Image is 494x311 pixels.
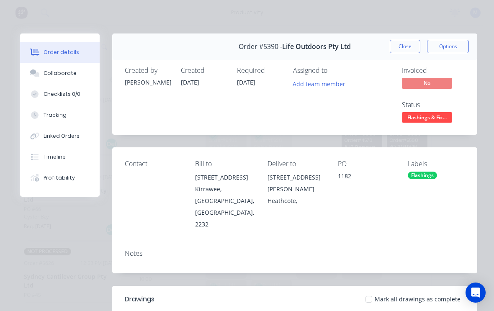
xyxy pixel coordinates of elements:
[239,43,282,51] span: Order #5390 -
[237,78,255,86] span: [DATE]
[20,42,100,63] button: Order details
[375,295,461,303] span: Mark all drawings as complete
[20,105,100,126] button: Tracking
[288,78,350,89] button: Add team member
[125,294,154,304] div: Drawings
[195,172,254,183] div: [STREET_ADDRESS]
[408,160,465,168] div: Labels
[237,67,283,75] div: Required
[402,67,465,75] div: Invoiced
[293,67,377,75] div: Assigned to
[268,160,324,168] div: Deliver to
[125,249,465,257] div: Notes
[408,172,437,179] div: Flashings
[268,172,324,207] div: [STREET_ADDRESS][PERSON_NAME]Heathcote,
[44,111,67,119] div: Tracking
[44,132,80,140] div: Linked Orders
[402,112,452,123] span: Flashings & Fix...
[268,195,324,207] div: Heathcote,
[125,67,171,75] div: Created by
[195,172,254,230] div: [STREET_ADDRESS]Kirrawee, [GEOGRAPHIC_DATA], [GEOGRAPHIC_DATA], 2232
[44,90,80,98] div: Checklists 0/0
[427,40,469,53] button: Options
[338,172,395,183] div: 1182
[20,63,100,84] button: Collaborate
[402,78,452,88] span: No
[44,174,75,182] div: Profitability
[125,78,171,87] div: [PERSON_NAME]
[125,160,182,168] div: Contact
[195,160,254,168] div: Bill to
[44,153,66,161] div: Timeline
[181,78,199,86] span: [DATE]
[181,67,227,75] div: Created
[20,147,100,167] button: Timeline
[402,101,465,109] div: Status
[268,172,324,195] div: [STREET_ADDRESS][PERSON_NAME]
[20,84,100,105] button: Checklists 0/0
[20,126,100,147] button: Linked Orders
[20,167,100,188] button: Profitability
[44,69,77,77] div: Collaborate
[390,40,420,53] button: Close
[195,183,254,230] div: Kirrawee, [GEOGRAPHIC_DATA], [GEOGRAPHIC_DATA], 2232
[402,112,452,125] button: Flashings & Fix...
[44,49,79,56] div: Order details
[338,160,395,168] div: PO
[466,283,486,303] div: Open Intercom Messenger
[293,78,350,89] button: Add team member
[282,43,351,51] span: Life Outdoors Pty Ltd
